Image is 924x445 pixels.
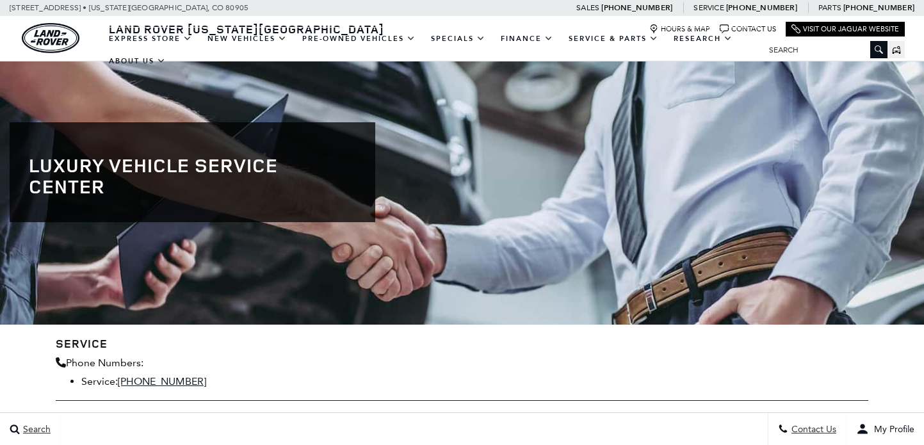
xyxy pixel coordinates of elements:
[601,3,672,13] a: [PHONE_NUMBER]
[561,28,666,50] a: Service & Parts
[847,413,924,445] button: user-profile-menu
[693,3,724,12] span: Service
[101,28,759,72] nav: Main Navigation
[101,50,174,72] a: About Us
[29,154,356,197] h1: Luxury Vehicle Service Center
[22,23,79,53] img: Land Rover
[423,28,493,50] a: Specials
[818,3,841,12] span: Parts
[649,24,710,34] a: Hours & Map
[200,28,295,50] a: New Vehicles
[788,424,836,435] span: Contact Us
[109,21,384,36] span: Land Rover [US_STATE][GEOGRAPHIC_DATA]
[869,424,914,435] span: My Profile
[101,21,392,36] a: Land Rover [US_STATE][GEOGRAPHIC_DATA]
[56,337,868,350] h3: Service
[666,28,740,50] a: Research
[10,3,248,12] a: [STREET_ADDRESS] • [US_STATE][GEOGRAPHIC_DATA], CO 80905
[726,3,797,13] a: [PHONE_NUMBER]
[22,23,79,53] a: land-rover
[101,28,200,50] a: EXPRESS STORE
[576,3,599,12] span: Sales
[843,3,914,13] a: [PHONE_NUMBER]
[791,24,899,34] a: Visit Our Jaguar Website
[118,375,206,387] a: [PHONE_NUMBER]
[720,24,776,34] a: Contact Us
[295,28,423,50] a: Pre-Owned Vehicles
[20,424,51,435] span: Search
[66,357,143,369] span: Phone Numbers:
[81,375,118,387] span: Service:
[759,42,888,58] input: Search
[493,28,561,50] a: Finance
